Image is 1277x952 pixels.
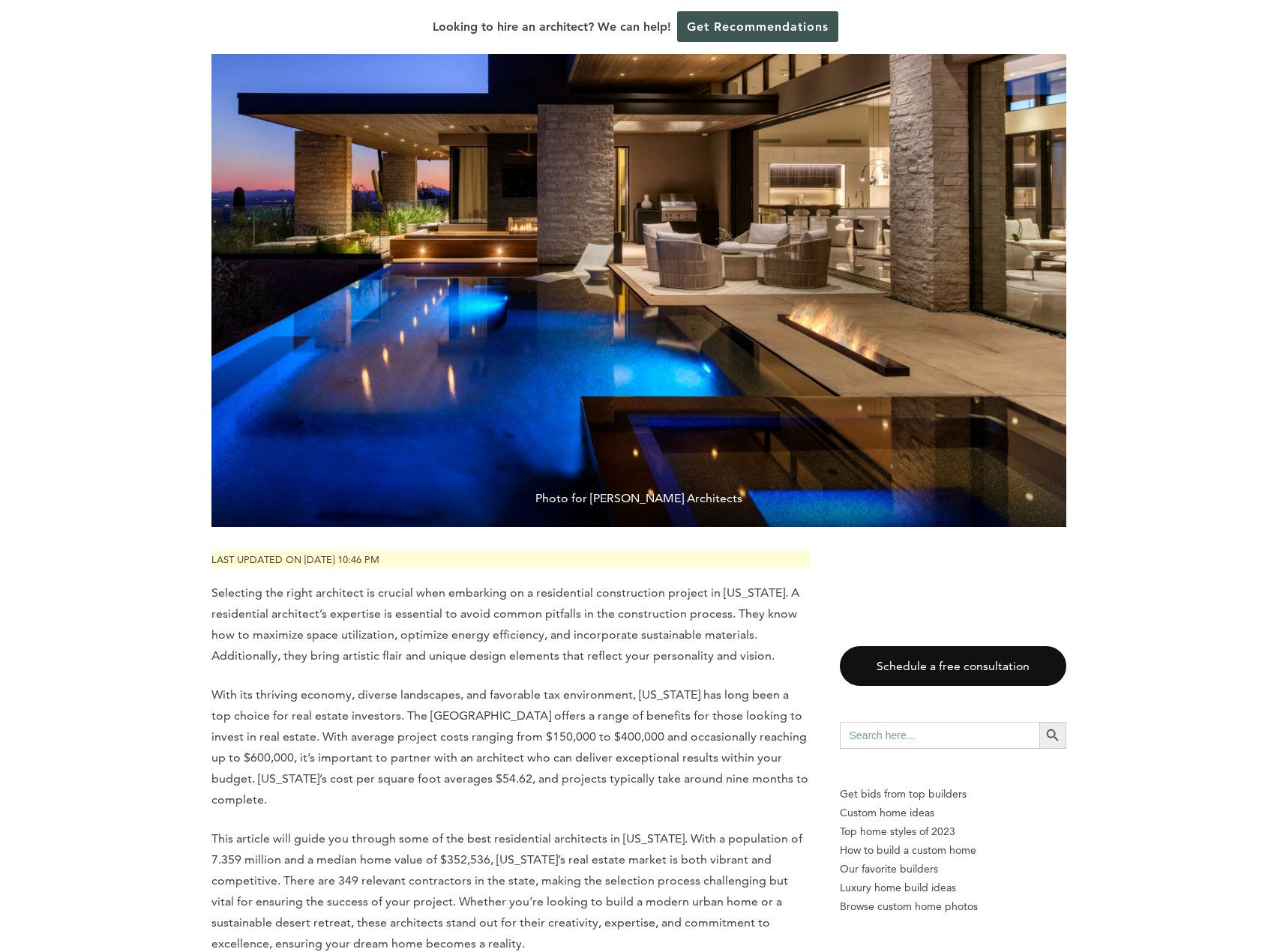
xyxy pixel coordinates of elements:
[840,860,1066,879] a: Our favorite builders
[211,684,810,810] p: With its thriving economy, diverse landscapes, and favorable tax environment, [US_STATE] has long...
[211,551,810,568] p: Last updated on [DATE] 10:46 pm
[677,11,838,42] a: Get Recommendations
[840,879,1066,897] a: Luxury home build ideas
[840,646,1066,686] a: Schedule a free consultation
[840,897,1066,916] a: Browse custom home photos
[840,722,1039,749] input: Search here...
[1202,877,1259,934] iframe: Drift Widget Chat Controller
[840,822,1066,841] a: Top home styles of 2023
[840,841,1066,860] a: How to build a custom home
[211,476,1066,527] span: Photo for [PERSON_NAME] Architects
[211,582,810,666] p: Selecting the right architect is crucial when embarking on a residential construction project in ...
[840,804,1066,822] a: Custom home ideas
[1045,727,1061,744] svg: Search
[840,785,1066,804] p: Get bids from top builders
